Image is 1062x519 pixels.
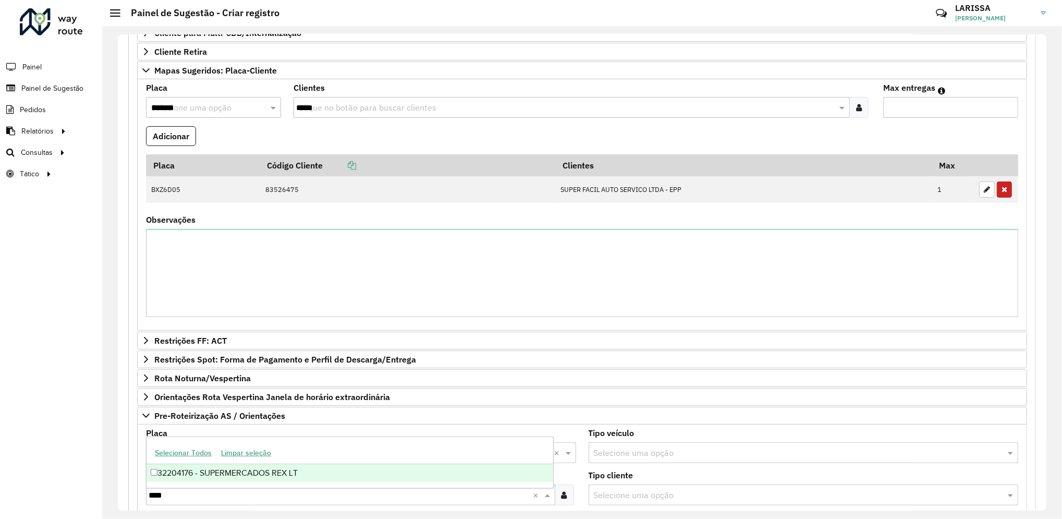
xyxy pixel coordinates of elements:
td: BXZ6D05 [146,176,260,203]
button: Limpar seleção [216,445,276,461]
span: Orientações Rota Vespertina Janela de horário extraordinária [154,393,390,401]
a: Copiar [323,160,356,171]
span: Clear all [533,489,542,501]
label: Max entregas [883,81,935,94]
a: Restrições FF: ACT [137,332,1027,349]
em: Máximo de clientes que serão colocados na mesma rota com os clientes informados [938,87,945,95]
td: SUPER FACIL AUTO SERVICO LTDA - EPP [555,176,932,203]
label: Tipo cliente [589,469,633,481]
button: Selecionar Todos [150,445,216,461]
span: Cliente Retira [154,47,207,56]
span: Rota Noturna/Vespertina [154,374,251,382]
div: Mapas Sugeridos: Placa-Cliente [137,79,1027,331]
span: [PERSON_NAME] [955,14,1033,23]
a: Mapas Sugeridos: Placa-Cliente [137,62,1027,79]
span: Cliente para Multi-CDD/Internalização [154,29,301,37]
span: Relatórios [21,126,54,137]
span: Restrições Spot: Forma de Pagamento e Perfil de Descarga/Entrega [154,355,416,364]
label: Placa [146,81,167,94]
span: Mapas Sugeridos: Placa-Cliente [154,66,277,75]
span: Restrições FF: ACT [154,336,227,345]
span: Painel de Sugestão [21,83,83,94]
a: Cliente Retira [137,43,1027,61]
label: Tipo veículo [589,427,634,439]
span: Clear all [554,446,563,459]
a: Pre-Roteirização AS / Orientações [137,407,1027,425]
span: Painel [22,62,42,73]
label: Clientes [294,81,325,94]
button: Adicionar [146,126,196,146]
a: Rota Noturna/Vespertina [137,369,1027,387]
span: Tático [20,168,39,179]
span: Pedidos [20,104,46,115]
a: Restrições Spot: Forma de Pagamento e Perfil de Descarga/Entrega [137,351,1027,368]
h3: LARISSA [955,3,1033,13]
ng-dropdown-panel: Options list [146,437,554,488]
th: Max [932,154,974,176]
h2: Painel de Sugestão - Criar registro [120,7,279,19]
a: Orientações Rota Vespertina Janela de horário extraordinária [137,388,1027,406]
span: Consultas [21,147,53,158]
th: Clientes [555,154,932,176]
td: 83526475 [260,176,555,203]
th: Código Cliente [260,154,555,176]
a: Contato Rápido [930,2,953,25]
label: Observações [146,213,196,226]
th: Placa [146,154,260,176]
label: Placa [146,427,167,439]
div: 32204176 - SUPERMERCADOS REX LT [147,464,553,482]
span: Pre-Roteirização AS / Orientações [154,412,285,420]
td: 1 [932,176,974,203]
